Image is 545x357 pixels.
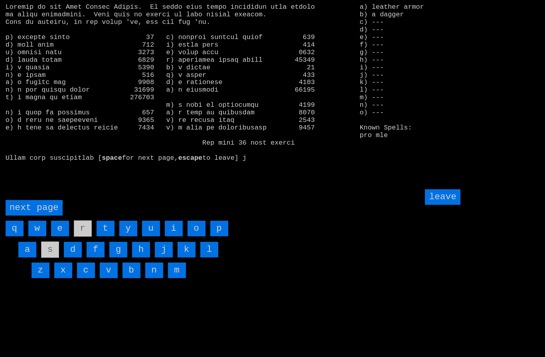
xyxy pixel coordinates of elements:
[102,154,122,162] b: space
[188,221,205,236] input: o
[28,221,46,236] input: w
[168,263,186,278] input: m
[145,263,163,278] input: n
[360,4,540,111] stats: a) leather armor b) a dagger c) --- d) --- e) --- f) --- g) --- h) --- i) --- j) --- k) --- l) --...
[119,221,137,236] input: y
[18,242,36,257] input: a
[51,221,69,236] input: e
[165,221,183,236] input: i
[132,242,150,257] input: h
[64,242,82,257] input: d
[32,263,49,278] input: z
[178,242,195,257] input: k
[122,263,140,278] input: b
[54,263,72,278] input: x
[6,200,63,216] input: next page
[6,221,24,236] input: q
[200,242,218,257] input: l
[155,242,173,257] input: j
[142,221,160,236] input: u
[87,242,105,257] input: f
[178,154,202,162] b: escape
[100,263,118,278] input: v
[6,4,349,182] larn: Loremip do sit Amet Consec Adipis. El seddo eius tempo incididun utla etdolo ma aliqu enimadmini....
[210,221,228,236] input: p
[109,242,127,257] input: g
[97,221,115,236] input: t
[425,189,460,205] input: leave
[77,263,95,278] input: c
